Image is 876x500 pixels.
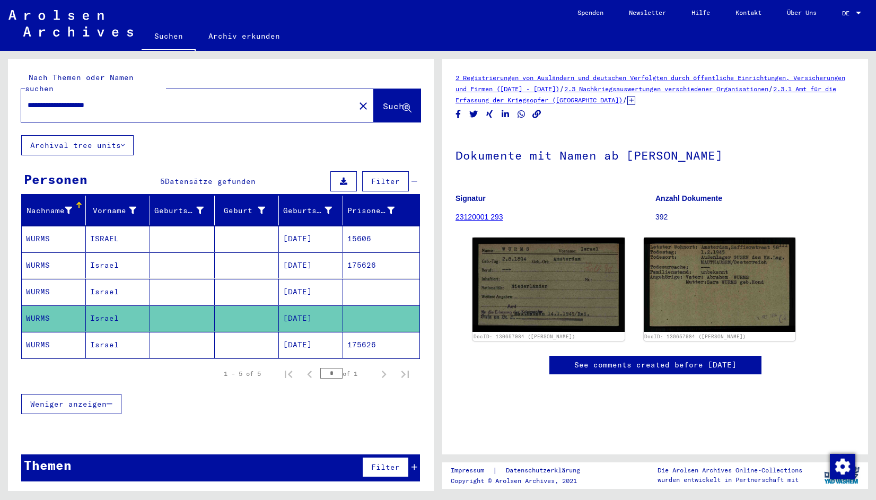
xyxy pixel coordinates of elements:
[455,74,845,93] a: 2 Registrierungen von Ausländern und deutschen Verfolgten durch öffentliche Einrichtungen, Versic...
[357,100,370,112] mat-icon: close
[165,177,256,186] span: Datensätze gefunden
[279,252,343,278] mat-cell: [DATE]
[21,135,134,155] button: Archival tree units
[484,108,495,121] button: Share on Xing
[644,334,746,339] a: DocID: 130657984 ([PERSON_NAME])
[22,226,86,252] mat-cell: WURMS
[468,108,479,121] button: Share on Twitter
[455,131,855,178] h1: Dokumente mit Namen ab [PERSON_NAME]
[347,205,395,216] div: Prisoner #
[451,465,493,476] a: Impressum
[343,332,419,358] mat-cell: 175626
[219,202,278,219] div: Geburt‏
[154,202,216,219] div: Geburtsname
[26,202,85,219] div: Nachname
[224,369,261,379] div: 1 – 5 of 5
[371,177,400,186] span: Filter
[278,363,299,384] button: First page
[347,202,408,219] div: Prisoner #
[21,394,121,414] button: Weniger anzeigen
[283,202,345,219] div: Geburtsdatum
[655,212,855,223] p: 392
[22,252,86,278] mat-cell: WURMS
[472,238,625,332] img: 001.jpg
[842,10,854,17] span: DE
[658,475,802,485] p: wurden entwickelt in Partnerschaft mit
[644,238,796,332] img: 002.jpg
[279,226,343,252] mat-cell: [DATE]
[30,399,107,409] span: Weniger anzeigen
[86,252,150,278] mat-cell: Israel
[22,332,86,358] mat-cell: WURMS
[8,10,133,37] img: Arolsen_neg.svg
[299,363,320,384] button: Previous page
[26,205,72,216] div: Nachname
[768,84,773,93] span: /
[383,101,409,111] span: Suche
[353,95,374,116] button: Clear
[86,196,150,225] mat-header-cell: Vorname
[516,108,527,121] button: Share on WhatsApp
[154,205,203,216] div: Geburtsname
[658,466,802,475] p: Die Arolsen Archives Online-Collections
[451,465,593,476] div: |
[500,108,511,121] button: Share on LinkedIn
[822,462,862,488] img: yv_logo.png
[150,196,214,225] mat-header-cell: Geburtsname
[22,305,86,331] mat-cell: WURMS
[219,205,265,216] div: Geburt‏
[362,457,409,477] button: Filter
[279,279,343,305] mat-cell: [DATE]
[655,194,722,203] b: Anzahl Dokumente
[86,305,150,331] mat-cell: Israel
[86,332,150,358] mat-cell: Israel
[90,205,136,216] div: Vorname
[24,455,72,475] div: Themen
[455,194,486,203] b: Signatur
[215,196,279,225] mat-header-cell: Geburt‏
[497,465,593,476] a: Datenschutzerklärung
[25,73,134,93] mat-label: Nach Themen oder Namen suchen
[279,332,343,358] mat-cell: [DATE]
[830,454,855,479] img: Zustimmung ändern
[531,108,542,121] button: Copy link
[279,196,343,225] mat-header-cell: Geburtsdatum
[362,171,409,191] button: Filter
[574,359,737,371] a: See comments created before [DATE]
[86,226,150,252] mat-cell: ISRAEL
[451,476,593,486] p: Copyright © Arolsen Archives, 2021
[395,363,416,384] button: Last page
[22,279,86,305] mat-cell: WURMS
[283,205,332,216] div: Geburtsdatum
[373,363,395,384] button: Next page
[371,462,400,472] span: Filter
[374,89,421,122] button: Suche
[343,196,419,225] mat-header-cell: Prisoner #
[320,369,373,379] div: of 1
[453,108,464,121] button: Share on Facebook
[564,85,768,93] a: 2.3 Nachkriegsauswertungen verschiedener Organisationen
[86,279,150,305] mat-cell: Israel
[343,252,419,278] mat-cell: 175626
[142,23,196,51] a: Suchen
[279,305,343,331] mat-cell: [DATE]
[160,177,165,186] span: 5
[24,170,87,189] div: Personen
[559,84,564,93] span: /
[22,196,86,225] mat-header-cell: Nachname
[90,202,150,219] div: Vorname
[474,334,575,339] a: DocID: 130657984 ([PERSON_NAME])
[196,23,293,49] a: Archiv erkunden
[455,213,503,221] a: 23120001 293
[623,95,627,104] span: /
[343,226,419,252] mat-cell: 15606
